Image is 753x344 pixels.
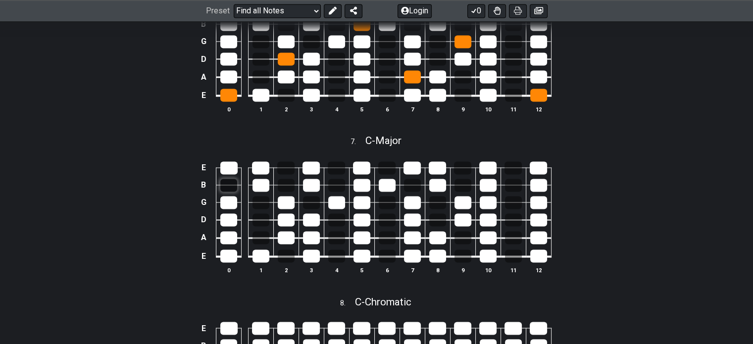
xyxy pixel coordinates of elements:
[345,4,362,18] button: Share Preset
[400,104,425,114] th: 7
[273,104,299,114] th: 2
[198,15,209,33] td: B
[450,265,475,275] th: 9
[198,211,209,229] td: D
[526,104,551,114] th: 12
[198,33,209,50] td: G
[299,265,324,275] th: 3
[198,50,209,68] td: D
[349,265,374,275] th: 5
[425,265,450,275] th: 8
[355,295,411,307] span: C - Chromatic
[425,104,450,114] th: 8
[475,104,501,114] th: 10
[324,104,349,114] th: 4
[509,4,527,18] button: Print
[216,104,242,114] th: 0
[467,4,485,18] button: 0
[374,104,400,114] th: 6
[475,265,501,275] th: 10
[299,104,324,114] th: 3
[198,194,209,211] td: G
[365,135,402,147] span: C - Major
[248,104,273,114] th: 1
[530,4,548,18] button: Create image
[198,320,209,337] td: E
[273,265,299,275] th: 2
[488,4,506,18] button: Toggle Dexterity for all fretkits
[450,104,475,114] th: 9
[501,265,526,275] th: 11
[501,104,526,114] th: 11
[398,4,432,18] button: Login
[234,4,321,18] select: Preset
[340,297,355,308] span: 8 .
[526,265,551,275] th: 12
[198,159,209,176] td: E
[324,4,342,18] button: Edit Preset
[198,228,209,246] td: A
[351,137,365,147] span: 7 .
[374,265,400,275] th: 6
[349,104,374,114] th: 5
[206,6,230,16] span: Preset
[216,265,242,275] th: 0
[400,265,425,275] th: 7
[324,265,349,275] th: 4
[198,86,209,104] td: E
[198,246,209,265] td: E
[198,176,209,194] td: B
[198,68,209,86] td: A
[248,265,273,275] th: 1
